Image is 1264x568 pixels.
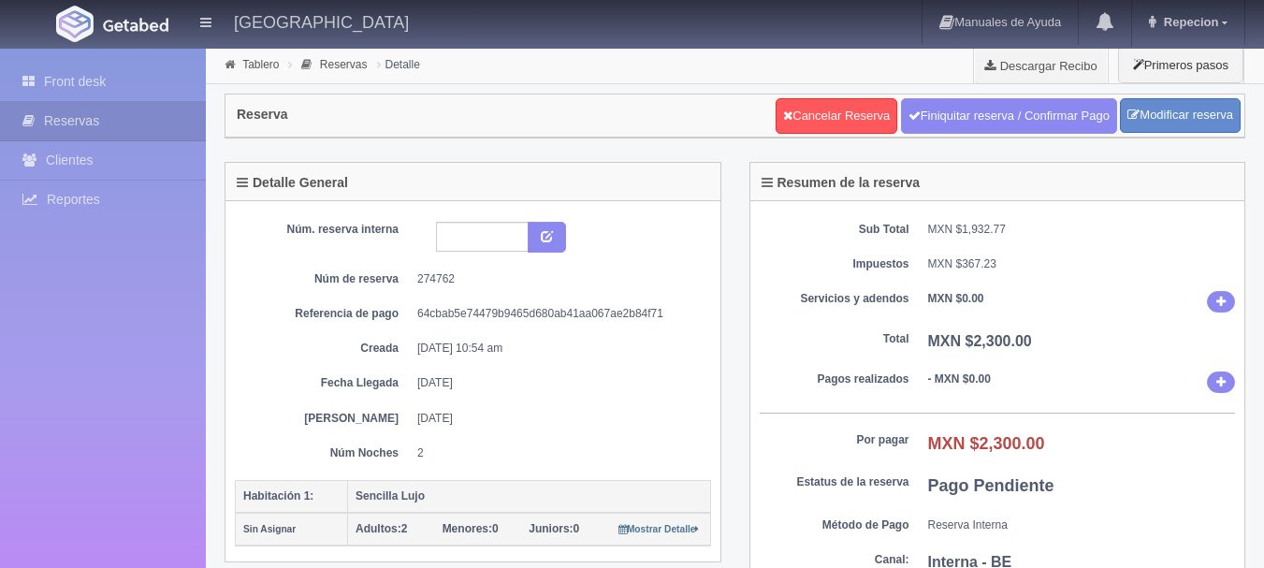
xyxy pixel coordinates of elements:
[417,341,697,357] dd: [DATE] 10:54 am
[618,522,700,535] a: Mostrar Detalle
[237,108,288,122] h4: Reserva
[928,372,991,386] b: - MXN $0.00
[242,58,279,71] a: Tablero
[760,331,909,347] dt: Total
[356,522,401,535] strong: Adultos:
[1118,47,1243,83] button: Primeros pasos
[760,256,909,272] dt: Impuestos
[1159,15,1219,29] span: Repecion
[249,341,399,357] dt: Creada
[56,6,94,42] img: Getabed
[443,522,499,535] span: 0
[618,524,700,534] small: Mostrar Detalle
[249,411,399,427] dt: [PERSON_NAME]
[901,98,1117,134] a: Finiquitar reserva / Confirmar Pago
[417,375,697,391] dd: [DATE]
[243,489,313,502] b: Habitación 1:
[249,306,399,322] dt: Referencia de pago
[249,222,399,238] dt: Núm. reserva interna
[928,222,1236,238] dd: MXN $1,932.77
[529,522,573,535] strong: Juniors:
[443,522,492,535] strong: Menores:
[928,256,1236,272] dd: MXN $367.23
[760,552,909,568] dt: Canal:
[356,522,407,535] span: 2
[776,98,897,134] a: Cancelar Reserva
[928,292,984,305] b: MXN $0.00
[760,222,909,238] dt: Sub Total
[928,434,1045,453] b: MXN $2,300.00
[243,524,296,534] small: Sin Asignar
[320,58,368,71] a: Reservas
[234,9,409,33] h4: [GEOGRAPHIC_DATA]
[249,271,399,287] dt: Núm de reserva
[103,18,168,32] img: Getabed
[417,306,697,322] dd: 64cbab5e74479b9465d680ab41aa067ae2b84f71
[760,474,909,490] dt: Estatus de la reserva
[760,432,909,448] dt: Por pagar
[974,47,1108,84] a: Descargar Recibo
[928,517,1236,533] dd: Reserva Interna
[237,176,348,190] h4: Detalle General
[417,411,697,427] dd: [DATE]
[762,176,921,190] h4: Resumen de la reserva
[417,445,697,461] dd: 2
[760,371,909,387] dt: Pagos realizados
[529,522,579,535] span: 0
[1120,98,1241,133] a: Modificar reserva
[417,271,697,287] dd: 274762
[249,445,399,461] dt: Núm Noches
[249,375,399,391] dt: Fecha Llegada
[760,291,909,307] dt: Servicios y adendos
[348,480,711,513] th: Sencilla Lujo
[760,517,909,533] dt: Método de Pago
[928,476,1054,495] b: Pago Pendiente
[928,333,1032,349] b: MXN $2,300.00
[372,55,425,73] li: Detalle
